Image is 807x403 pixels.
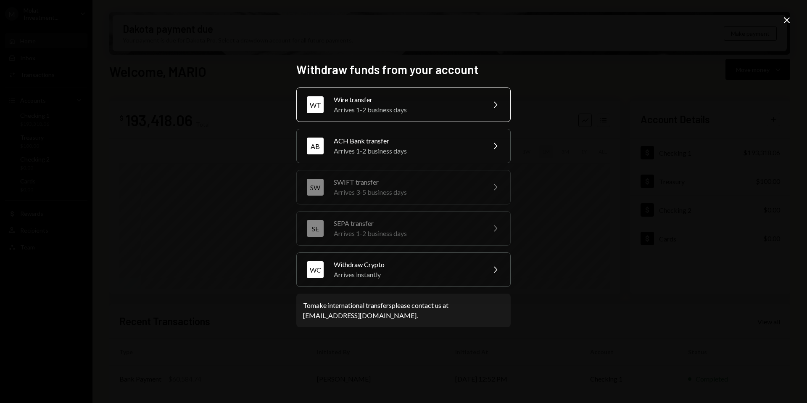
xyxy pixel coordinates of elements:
[334,146,480,156] div: Arrives 1-2 business days
[296,129,511,163] button: ABACH Bank transferArrives 1-2 business days
[303,300,504,321] div: To make international transfers please contact us at .
[303,311,417,320] a: [EMAIL_ADDRESS][DOMAIN_NAME]
[334,95,480,105] div: Wire transfer
[296,87,511,122] button: WTWire transferArrives 1-2 business days
[296,170,511,204] button: SWSWIFT transferArrives 3-5 business days
[334,177,480,187] div: SWIFT transfer
[307,179,324,196] div: SW
[334,260,480,270] div: Withdraw Crypto
[307,261,324,278] div: WC
[334,105,480,115] div: Arrives 1-2 business days
[296,211,511,246] button: SESEPA transferArrives 1-2 business days
[296,252,511,287] button: WCWithdraw CryptoArrives instantly
[296,61,511,78] h2: Withdraw funds from your account
[334,270,480,280] div: Arrives instantly
[307,138,324,154] div: AB
[307,220,324,237] div: SE
[334,136,480,146] div: ACH Bank transfer
[334,218,480,228] div: SEPA transfer
[334,187,480,197] div: Arrives 3-5 business days
[334,228,480,239] div: Arrives 1-2 business days
[307,96,324,113] div: WT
